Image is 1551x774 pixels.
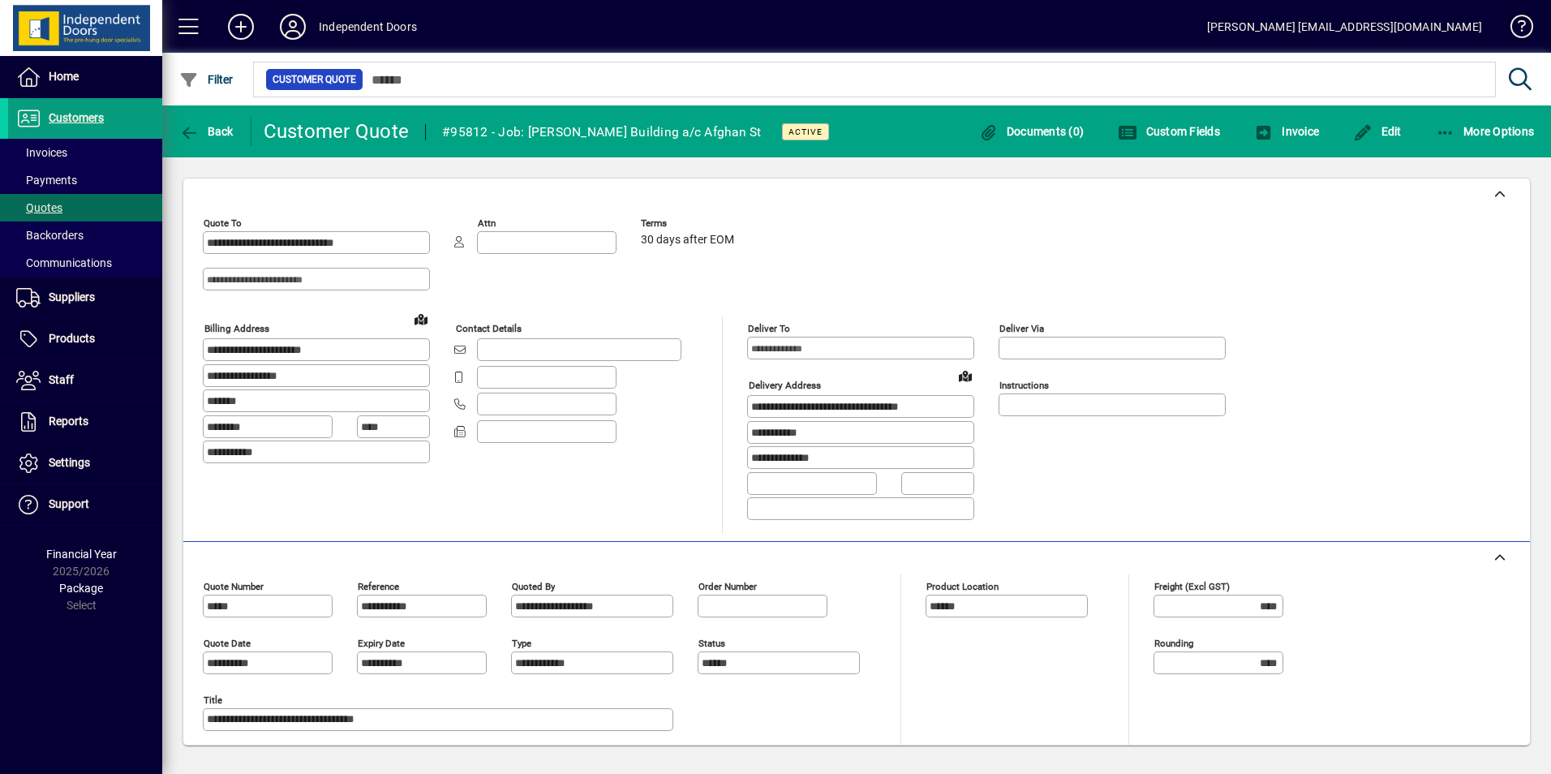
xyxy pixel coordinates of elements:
[16,256,112,269] span: Communications
[175,117,238,146] button: Back
[8,360,162,401] a: Staff
[204,637,251,648] mat-label: Quote date
[8,319,162,359] a: Products
[204,580,264,591] mat-label: Quote number
[1207,14,1482,40] div: [PERSON_NAME] [EMAIL_ADDRESS][DOMAIN_NAME]
[273,71,356,88] span: Customer Quote
[1118,125,1220,138] span: Custom Fields
[408,306,434,332] a: View on map
[49,373,74,386] span: Staff
[49,290,95,303] span: Suppliers
[16,174,77,187] span: Payments
[16,146,67,159] span: Invoices
[358,580,399,591] mat-label: Reference
[926,580,999,591] mat-label: Product location
[1498,3,1531,56] a: Knowledge Base
[215,12,267,41] button: Add
[478,217,496,229] mat-label: Attn
[162,117,251,146] app-page-header-button: Back
[1250,117,1323,146] button: Invoice
[179,73,234,86] span: Filter
[8,166,162,194] a: Payments
[788,127,823,137] span: Active
[8,402,162,442] a: Reports
[59,582,103,595] span: Package
[641,218,738,229] span: Terms
[1154,637,1193,648] mat-label: Rounding
[49,70,79,83] span: Home
[179,125,234,138] span: Back
[358,637,405,648] mat-label: Expiry date
[698,637,725,648] mat-label: Status
[8,277,162,318] a: Suppliers
[1114,117,1224,146] button: Custom Fields
[978,125,1084,138] span: Documents (0)
[999,323,1044,334] mat-label: Deliver via
[999,380,1049,391] mat-label: Instructions
[204,217,242,229] mat-label: Quote To
[264,118,410,144] div: Customer Quote
[8,249,162,277] a: Communications
[8,194,162,221] a: Quotes
[16,229,84,242] span: Backorders
[175,65,238,94] button: Filter
[204,694,222,705] mat-label: Title
[512,637,531,648] mat-label: Type
[319,14,417,40] div: Independent Doors
[1254,125,1319,138] span: Invoice
[46,548,117,561] span: Financial Year
[8,484,162,525] a: Support
[267,12,319,41] button: Profile
[1154,580,1230,591] mat-label: Freight (excl GST)
[8,57,162,97] a: Home
[49,332,95,345] span: Products
[49,415,88,428] span: Reports
[974,117,1088,146] button: Documents (0)
[49,456,90,469] span: Settings
[698,580,757,591] mat-label: Order number
[16,201,62,214] span: Quotes
[1349,117,1406,146] button: Edit
[49,497,89,510] span: Support
[49,111,104,124] span: Customers
[1353,125,1402,138] span: Edit
[442,119,762,145] div: #95812 - Job: [PERSON_NAME] Building a/c Afghan St
[8,139,162,166] a: Invoices
[512,580,555,591] mat-label: Quoted by
[8,221,162,249] a: Backorders
[952,363,978,389] a: View on map
[8,443,162,484] a: Settings
[1436,125,1535,138] span: More Options
[641,234,734,247] span: 30 days after EOM
[1432,117,1539,146] button: More Options
[748,323,790,334] mat-label: Deliver To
